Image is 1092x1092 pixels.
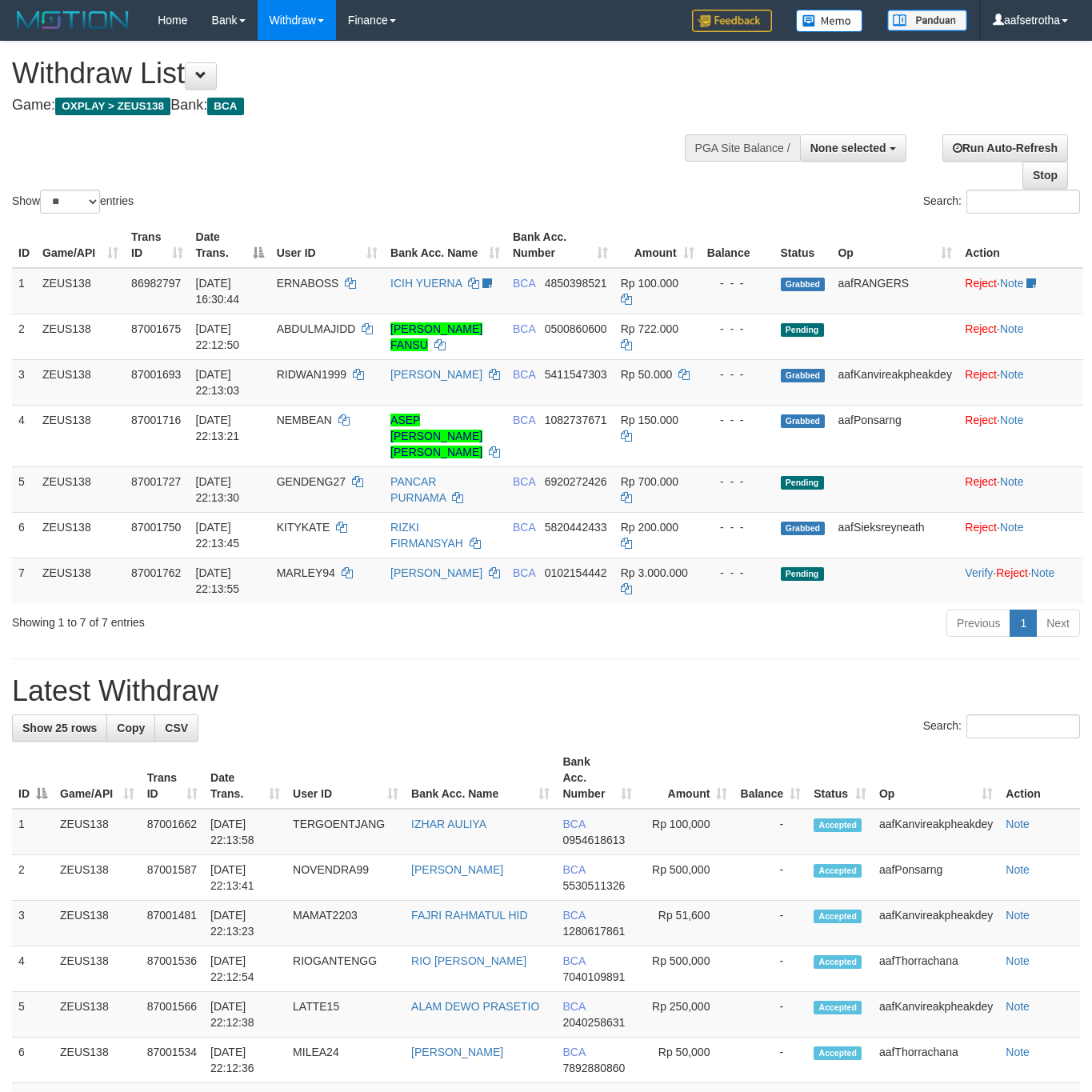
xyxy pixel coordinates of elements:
[873,992,999,1038] td: aafKanvireakpheakdey
[196,521,240,550] span: [DATE] 22:13:45
[562,1016,625,1029] span: Copy 2040258631 to clipboard
[12,992,54,1038] td: 5
[190,222,270,268] th: Date Trans.: activate to sort column descending
[707,366,768,382] div: - - -
[562,925,625,938] span: Copy 1280617861 to clipboard
[965,475,997,488] a: Reject
[873,901,999,946] td: aafKanvireakpheakdey
[513,322,535,335] span: BCA
[390,277,462,290] a: ICIH YUERNA
[996,566,1028,579] a: Reject
[12,901,54,946] td: 3
[286,992,405,1038] td: LATTE15
[1006,1000,1030,1013] a: Note
[12,190,134,214] label: Show entries
[1022,162,1068,189] a: Stop
[54,747,141,809] th: Game/API: activate to sort column ascending
[562,954,585,967] span: BCA
[958,359,1083,405] td: ·
[562,1046,585,1058] span: BCA
[54,809,141,855] td: ZEUS138
[965,566,993,579] a: Verify
[36,268,125,314] td: ZEUS138
[12,1038,54,1083] td: 6
[196,277,240,306] span: [DATE] 16:30:44
[781,476,824,490] span: Pending
[814,1001,862,1014] span: Accepted
[965,521,997,534] a: Reject
[12,222,36,268] th: ID
[36,222,125,268] th: Game/API: activate to sort column ascending
[390,521,463,550] a: RIZKI FIRMANSYAH
[12,714,107,742] a: Show 25 rows
[196,566,240,595] span: [DATE] 22:13:55
[638,1038,734,1083] td: Rp 50,000
[556,747,638,809] th: Bank Acc. Number: activate to sort column ascending
[513,414,535,426] span: BCA
[638,992,734,1038] td: Rp 250,000
[781,567,824,581] span: Pending
[513,475,535,488] span: BCA
[923,190,1080,214] label: Search:
[734,1038,807,1083] td: -
[12,747,54,809] th: ID: activate to sort column descending
[814,864,862,878] span: Accepted
[12,675,1080,707] h1: Latest Withdraw
[204,1038,286,1083] td: [DATE] 22:12:36
[12,855,54,901] td: 2
[1000,368,1024,381] a: Note
[117,722,145,734] span: Copy
[545,322,607,335] span: Copy 0500860600 to clipboard
[54,901,141,946] td: ZEUS138
[36,558,125,603] td: ZEUS138
[831,222,958,268] th: Op: activate to sort column ascending
[621,521,678,534] span: Rp 200.000
[621,475,678,488] span: Rp 700.000
[513,521,535,534] span: BCA
[204,992,286,1038] td: [DATE] 22:12:38
[638,747,734,809] th: Amount: activate to sort column ascending
[562,863,585,876] span: BCA
[54,992,141,1038] td: ZEUS138
[965,277,997,290] a: Reject
[1000,475,1024,488] a: Note
[196,414,240,442] span: [DATE] 22:13:21
[277,277,339,290] span: ERNABOSS
[12,809,54,855] td: 1
[958,268,1083,314] td: ·
[545,277,607,290] span: Copy 4850398521 to clipboard
[965,322,997,335] a: Reject
[12,314,36,359] td: 2
[692,10,772,32] img: Feedback.jpg
[562,1062,625,1074] span: Copy 7892880860 to clipboard
[277,521,330,534] span: KITYKATE
[707,275,768,291] div: - - -
[923,714,1080,738] label: Search:
[545,521,607,534] span: Copy 5820442433 to clipboard
[513,368,535,381] span: BCA
[1000,322,1024,335] a: Note
[411,1000,539,1013] a: ALAM DEWO PRASETIO
[781,323,824,337] span: Pending
[141,1038,204,1083] td: 87001534
[831,512,958,558] td: aafSieksreyneath
[165,722,188,734] span: CSV
[286,1038,405,1083] td: MILEA24
[831,268,958,314] td: aafRANGERS
[965,368,997,381] a: Reject
[286,946,405,992] td: RIOGANTENGG
[12,8,134,32] img: MOTION_logo.png
[966,714,1080,738] input: Search:
[707,519,768,535] div: - - -
[707,321,768,337] div: - - -
[873,855,999,901] td: aafPonsarng
[707,412,768,428] div: - - -
[562,1000,585,1013] span: BCA
[545,566,607,579] span: Copy 0102154442 to clipboard
[196,475,240,504] span: [DATE] 22:13:30
[1010,610,1037,637] a: 1
[781,522,826,535] span: Grabbed
[946,610,1010,637] a: Previous
[131,322,181,335] span: 87001675
[141,946,204,992] td: 87001536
